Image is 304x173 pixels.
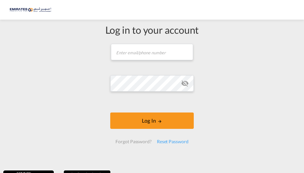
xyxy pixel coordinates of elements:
[105,23,199,37] div: Log in to your account
[113,136,154,147] div: Forgot Password?
[10,3,54,17] img: c67187802a5a11ec94275b5db69a26e6.png
[154,136,191,147] div: Reset Password
[110,112,193,129] button: LOGIN
[181,79,189,87] md-icon: icon-eye-off
[111,44,193,60] input: Enter email/phone number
